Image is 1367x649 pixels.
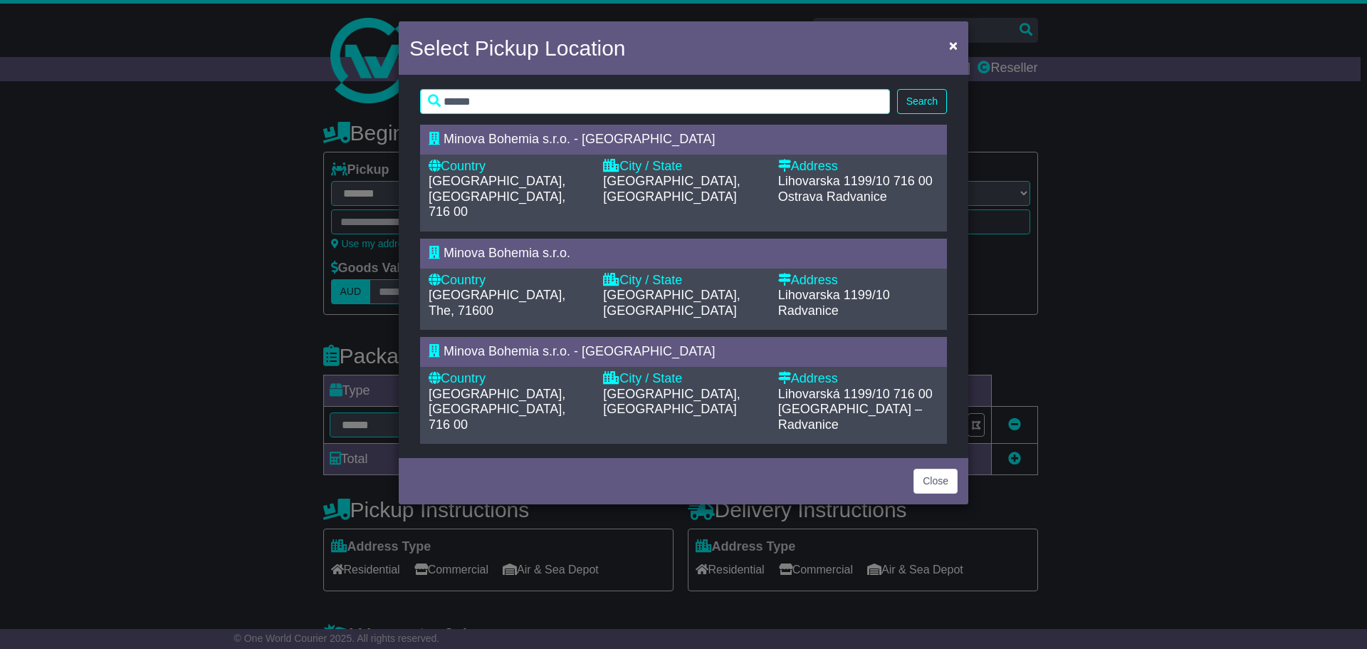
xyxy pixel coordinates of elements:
span: [GEOGRAPHIC_DATA], [GEOGRAPHIC_DATA] [603,174,740,204]
div: City / State [603,159,763,175]
span: Minova Bohemia s.r.o. - [GEOGRAPHIC_DATA] [444,132,715,146]
span: Lihovarska 1199/10 [778,288,890,302]
span: 716 00 [GEOGRAPHIC_DATA] – Radvanice [778,387,933,432]
span: [GEOGRAPHIC_DATA], [GEOGRAPHIC_DATA] [603,387,740,417]
button: Close [942,31,965,60]
span: Minova Bohemia s.r.o. - [GEOGRAPHIC_DATA] [444,344,715,358]
div: Address [778,371,938,387]
span: Minova Bohemia s.r.o. [444,246,570,260]
span: 716 00 Ostrava Radvanice [778,174,933,204]
span: [GEOGRAPHIC_DATA], [GEOGRAPHIC_DATA] [603,288,740,318]
span: Lihovarská 1199/10 [778,387,890,401]
span: × [949,37,958,53]
button: Close [913,469,958,494]
div: Country [429,371,589,387]
div: Address [778,159,938,175]
span: [GEOGRAPHIC_DATA], The, 71600 [429,288,565,318]
div: Country [429,159,589,175]
button: Search [897,89,947,114]
div: City / State [603,273,763,289]
span: Radvanice [778,303,839,318]
span: Lihovarska 1199/10 [778,174,890,188]
h4: Select Pickup Location [409,32,626,64]
div: City / State [603,371,763,387]
div: Country [429,273,589,289]
span: [GEOGRAPHIC_DATA], [GEOGRAPHIC_DATA], 716 00 [429,174,565,219]
div: Address [778,273,938,289]
span: [GEOGRAPHIC_DATA], [GEOGRAPHIC_DATA], 716 00 [429,387,565,432]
